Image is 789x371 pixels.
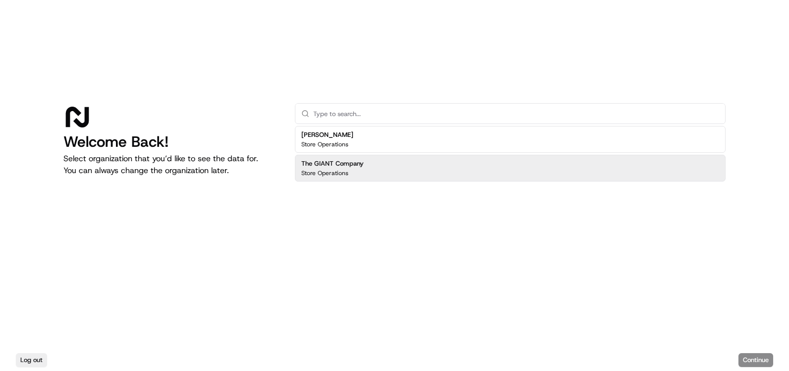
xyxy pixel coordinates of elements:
[295,124,726,184] div: Suggestions
[301,140,348,148] p: Store Operations
[301,159,364,168] h2: The GIANT Company
[63,133,279,151] h1: Welcome Back!
[63,153,279,177] p: Select organization that you’d like to see the data for. You can always change the organization l...
[301,130,353,139] h2: [PERSON_NAME]
[301,169,348,177] p: Store Operations
[313,104,719,124] input: Type to search...
[16,353,47,367] button: Log out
